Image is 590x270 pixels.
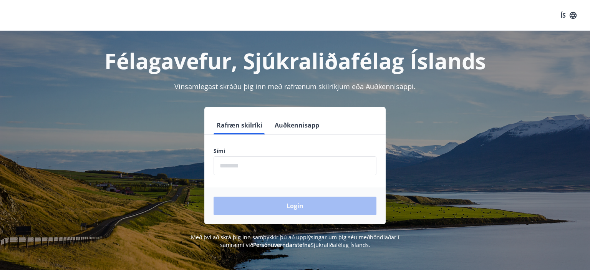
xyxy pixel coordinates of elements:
[28,46,562,75] h1: Félagavefur, Sjúkraliðafélag Íslands
[214,147,376,155] label: Sími
[214,116,265,134] button: Rafræn skilríki
[191,234,399,248] span: Með því að skrá þig inn samþykkir þú að upplýsingar um þig séu meðhöndlaðar í samræmi við Sjúkral...
[556,8,581,22] button: ÍS
[174,82,416,91] span: Vinsamlegast skráðu þig inn með rafrænum skilríkjum eða Auðkennisappi.
[272,116,322,134] button: Auðkennisapp
[253,241,311,248] a: Persónuverndarstefna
